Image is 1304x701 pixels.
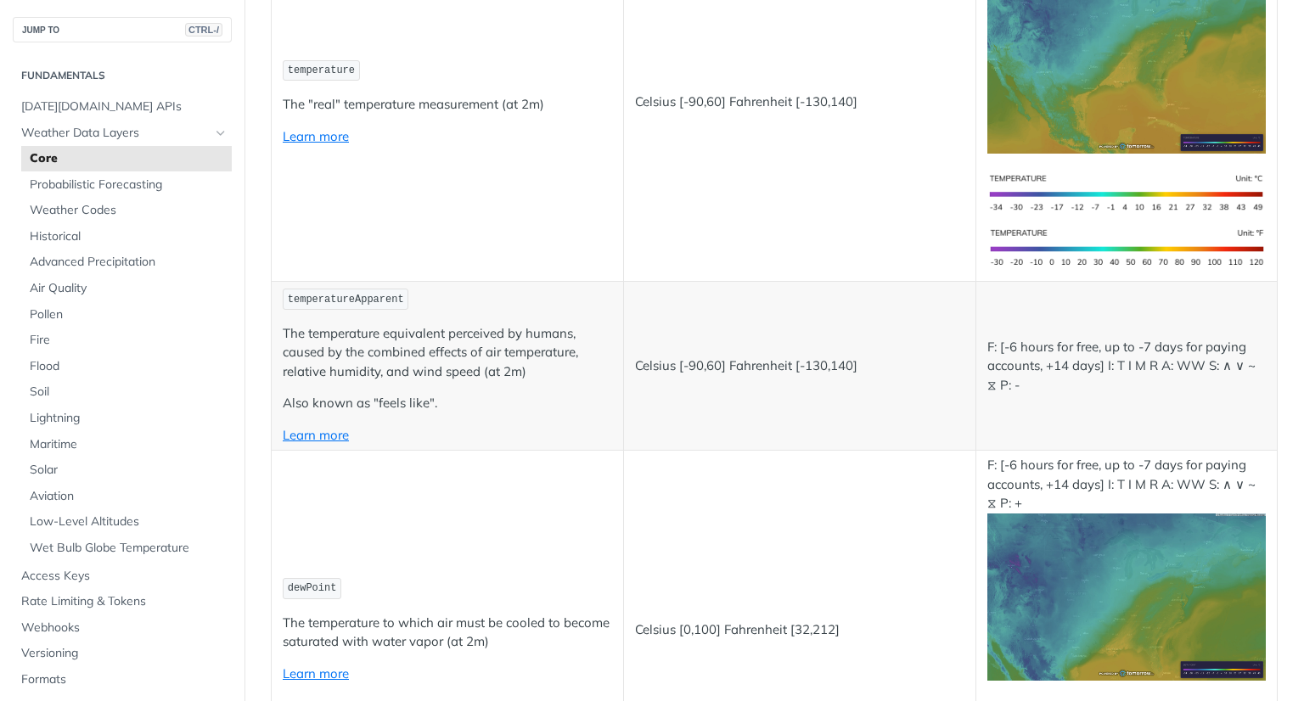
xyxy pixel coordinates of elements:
a: Soil [21,379,232,405]
button: JUMP TOCTRL-/ [13,17,232,42]
a: Lightning [21,406,232,431]
p: F: [-6 hours for free, up to -7 days for paying accounts, +14 days] I: T I M R A: WW S: ∧ ∨ ~ ⧖ P: - [987,338,1267,395]
span: Fire [30,332,228,349]
span: CTRL-/ [185,23,222,36]
span: Pollen [30,306,228,323]
span: Maritime [30,436,228,453]
span: Low-Level Altitudes [30,513,228,530]
a: Weather Codes [21,198,232,223]
p: Celsius [-90,60] Fahrenheit [-130,140] [635,93,964,112]
a: Core [21,146,232,171]
a: Maritime [21,432,232,457]
p: The temperature to which air must be cooled to become saturated with water vapor (at 2m) [283,614,612,652]
a: Learn more [283,427,349,443]
a: Weather Data LayersHide subpages for Weather Data Layers [13,121,232,146]
a: Solar [21,457,232,483]
a: Formats [13,667,232,693]
span: Weather Codes [30,202,228,219]
span: Wet Bulb Globe Temperature [30,540,228,557]
span: Flood [30,358,228,375]
a: Aviation [21,484,232,509]
a: Air Quality [21,276,232,301]
p: Also known as "feels like". [283,394,612,413]
a: Access Keys [13,564,232,589]
span: Rate Limiting & Tokens [21,593,228,610]
span: [DATE][DOMAIN_NAME] APIs [21,98,228,115]
a: Learn more [283,665,349,681]
a: Pollen [21,302,232,328]
span: Advanced Precipitation [30,254,228,271]
a: Wet Bulb Globe Temperature [21,536,232,561]
span: Expand image [987,587,1267,603]
a: Flood [21,354,232,379]
span: Webhooks [21,620,228,637]
span: Probabilistic Forecasting [30,177,228,193]
span: Expand image [987,60,1267,76]
span: temperatureApparent [288,294,404,306]
a: Fire [21,328,232,353]
a: Advanced Precipitation [21,250,232,275]
span: Versioning [21,645,228,662]
p: The "real" temperature measurement (at 2m) [283,95,612,115]
span: dewPoint [288,582,337,594]
a: Learn more [283,128,349,144]
span: Solar [30,462,228,479]
p: F: [-6 hours for free, up to -7 days for paying accounts, +14 days] I: T I M R A: WW S: ∧ ∨ ~ ⧖ P: + [987,456,1267,681]
a: Webhooks [13,615,232,641]
span: Weather Data Layers [21,125,210,142]
button: Hide subpages for Weather Data Layers [214,126,228,140]
span: Expand image [987,238,1267,255]
span: Lightning [30,410,228,427]
a: Probabilistic Forecasting [21,172,232,198]
span: Formats [21,671,228,688]
a: Rate Limiting & Tokens [13,589,232,614]
a: [DATE][DOMAIN_NAME] APIs [13,94,232,120]
p: Celsius [-90,60] Fahrenheit [-130,140] [635,356,964,376]
a: Low-Level Altitudes [21,509,232,535]
span: Expand image [987,184,1267,200]
span: Air Quality [30,280,228,297]
span: temperature [288,64,355,76]
span: Soil [30,384,228,401]
span: Core [30,150,228,167]
a: Historical [21,224,232,250]
span: Access Keys [21,568,228,585]
span: Historical [30,228,228,245]
span: Aviation [30,488,228,505]
p: The temperature equivalent perceived by humans, caused by the combined effects of air temperature... [283,324,612,382]
a: Versioning [13,641,232,666]
h2: Fundamentals [13,68,232,83]
p: Celsius [0,100] Fahrenheit [32,212] [635,620,964,640]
